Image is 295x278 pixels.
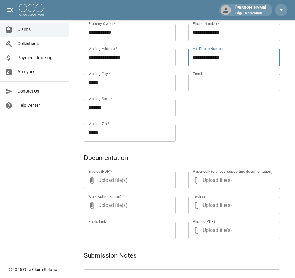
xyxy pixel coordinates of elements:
span: Upload file(s) [98,172,159,189]
label: Invoice (PDF)* [88,169,112,174]
label: Work Authorization* [88,194,122,199]
button: open drawer [4,4,16,16]
label: Alt. Phone Number [193,46,224,51]
label: Mailing State [88,96,113,101]
label: Phone Number [193,21,220,26]
img: ocs-logo-white-transparent.png [19,4,44,16]
label: Property Owner [88,21,116,26]
label: Mailing Address [88,46,117,51]
span: Collections [18,40,64,47]
span: Analytics [18,69,64,75]
label: Photos (PDF) [193,219,215,224]
label: Testing [193,194,205,199]
label: Mailing City [88,71,110,76]
span: Payment Tracking [18,54,64,61]
span: Upload file(s) [203,197,263,214]
span: Upload file(s) [203,222,263,239]
span: Claims [18,26,64,33]
div: © 2025 One Claim Solution [9,266,60,273]
label: Mailing Zip [88,121,109,126]
label: Photo Link [88,219,106,224]
span: Help Center [18,102,64,109]
label: Paperwork (dry logs, supporting documentation) [193,169,272,174]
label: Email [193,71,202,76]
span: Upload file(s) [203,172,263,189]
p: Edge Restoration [235,11,266,16]
span: Contact Us [18,88,64,95]
span: Upload file(s) [98,197,159,214]
div: [PERSON_NAME] [233,4,269,16]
